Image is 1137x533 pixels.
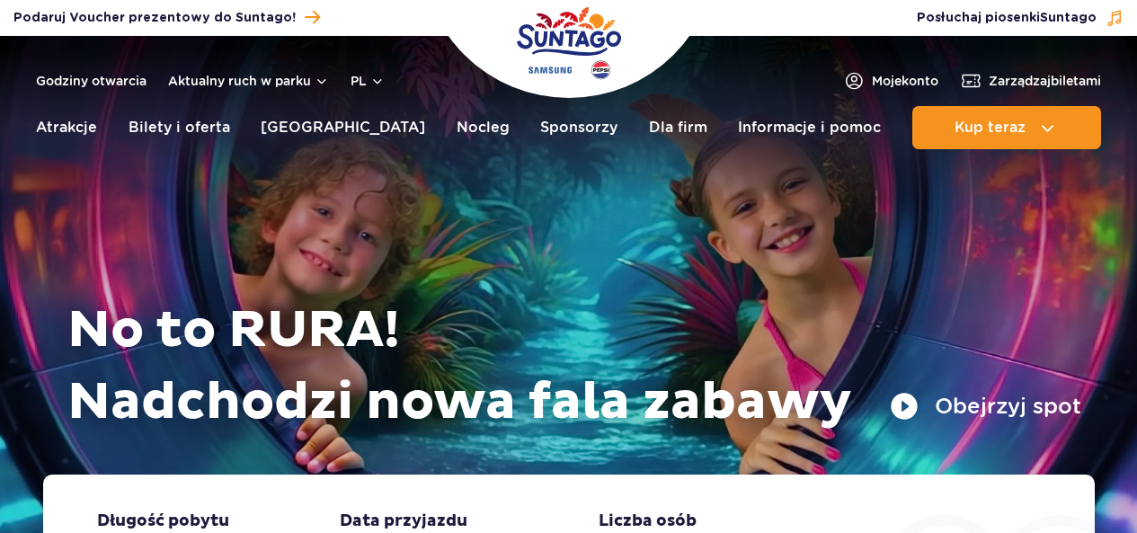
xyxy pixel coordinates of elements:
[843,70,938,92] a: Mojekonto
[960,70,1101,92] a: Zarządzajbiletami
[36,72,147,90] a: Godziny otwarcia
[340,511,467,532] span: Data przyjazdu
[168,74,329,88] button: Aktualny ruch w parku
[13,9,296,27] span: Podaruj Voucher prezentowy do Suntago!
[890,392,1081,421] button: Obejrzyj spot
[351,72,385,90] button: pl
[540,106,617,149] a: Sponsorzy
[599,511,697,532] span: Liczba osób
[649,106,707,149] a: Dla firm
[917,9,1124,27] button: Posłuchaj piosenkiSuntago
[872,72,938,90] span: Moje konto
[738,106,881,149] a: Informacje i pomoc
[912,106,1101,149] button: Kup teraz
[457,106,510,149] a: Nocleg
[67,295,1081,439] h1: No to RURA! Nadchodzi nowa fala zabawy
[989,72,1101,90] span: Zarządzaj biletami
[261,106,425,149] a: [GEOGRAPHIC_DATA]
[36,106,97,149] a: Atrakcje
[13,5,320,30] a: Podaruj Voucher prezentowy do Suntago!
[955,120,1026,136] span: Kup teraz
[129,106,230,149] a: Bilety i oferta
[1040,12,1097,24] span: Suntago
[97,511,229,532] span: Długość pobytu
[917,9,1097,27] span: Posłuchaj piosenki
